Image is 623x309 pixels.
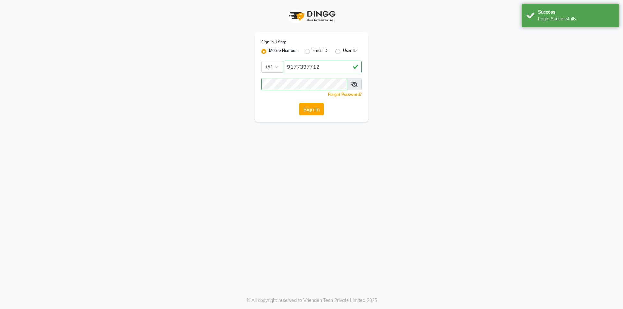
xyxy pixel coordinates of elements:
div: Login Successfully. [538,16,614,22]
div: Success [538,9,614,16]
button: Sign In [299,103,324,115]
a: Forgot Password? [328,92,362,97]
label: Email ID [312,48,327,55]
input: Username [283,61,362,73]
img: logo1.svg [286,6,337,26]
label: Sign In Using: [261,39,286,45]
label: Mobile Number [269,48,297,55]
input: Username [261,78,347,90]
label: User ID [343,48,357,55]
